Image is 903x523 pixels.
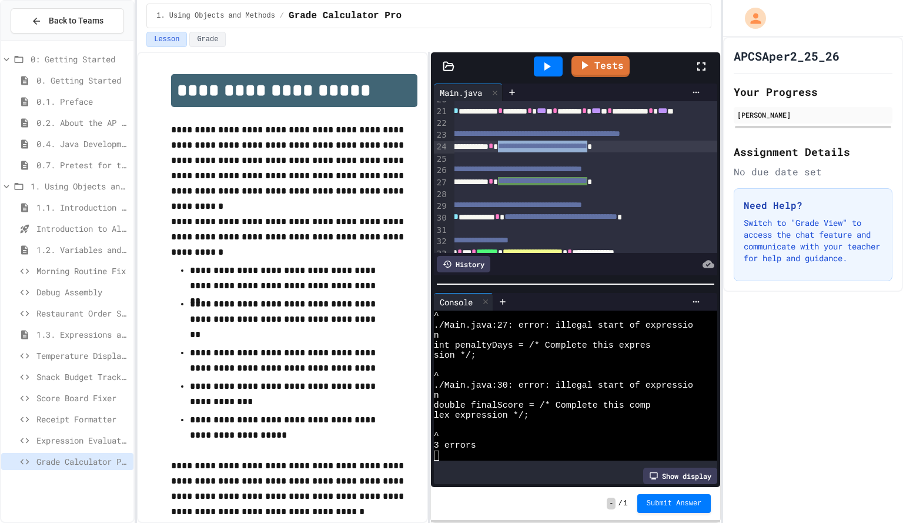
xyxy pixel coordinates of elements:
[36,159,129,171] span: 0.7. Pretest for the AP CSA Exam
[744,217,882,264] p: Switch to "Grade View" to access the chat feature and communicate with your teacher for help and ...
[434,154,449,165] div: 25
[434,371,439,381] span: ^
[734,165,892,179] div: No due date set
[36,434,129,447] span: Expression Evaluator Fix
[36,286,129,298] span: Debug Assembly
[643,468,717,484] div: Show display
[434,141,449,153] div: 24
[36,371,129,383] span: Snack Budget Tracker
[36,307,129,319] span: Restaurant Order System
[36,392,129,404] span: Score Board Fixer
[737,109,889,120] div: [PERSON_NAME]
[571,56,630,77] a: Tests
[434,381,693,391] span: ./Main.java:30: error: illegal start of expressio
[434,441,476,451] span: 3 errors
[434,201,449,212] div: 29
[434,165,449,176] div: 26
[146,32,187,47] button: Lesson
[36,116,129,129] span: 0.2. About the AP CSA Exam
[744,198,882,212] h3: Need Help?
[434,225,449,236] div: 31
[434,106,449,118] div: 21
[434,129,449,141] div: 23
[434,341,651,351] span: int penaltyDays = /* Complete this expres
[434,296,479,308] div: Console
[437,256,490,272] div: History
[618,499,622,508] span: /
[434,311,439,321] span: ^
[647,499,702,508] span: Submit Answer
[36,138,129,150] span: 0.4. Java Development Environments
[36,244,129,256] span: 1.2. Variables and Data Types
[434,411,529,421] span: lex expression */;
[733,5,769,32] div: My Account
[434,248,449,260] div: 33
[434,212,449,224] div: 30
[434,189,449,201] div: 28
[434,293,493,311] div: Console
[434,331,439,341] span: n
[156,11,275,21] span: 1. Using Objects and Methods
[434,391,439,401] span: n
[36,455,129,468] span: Grade Calculator Pro
[36,74,129,86] span: 0. Getting Started
[49,15,103,27] span: Back to Teams
[36,413,129,425] span: Receipt Formatter
[189,32,226,47] button: Grade
[280,11,284,21] span: /
[607,498,616,509] span: -
[434,431,439,441] span: ^
[734,84,892,100] h2: Your Progress
[434,84,503,101] div: Main.java
[434,351,476,361] span: sion */;
[734,48,840,64] h1: APCSAper2_25_26
[11,8,124,34] button: Back to Teams
[434,118,449,129] div: 22
[36,328,129,341] span: 1.3. Expressions and Output [New]
[434,321,693,331] span: ./Main.java:27: error: illegal start of expressio
[434,401,651,411] span: double finalScore = /* Complete this comp
[36,201,129,214] span: 1.1. Introduction to Algorithms, Programming, and Compilers
[31,180,129,192] span: 1. Using Objects and Methods
[434,236,449,248] div: 32
[289,9,402,23] span: Grade Calculator Pro
[734,144,892,160] h2: Assignment Details
[31,53,129,65] span: 0: Getting Started
[36,349,129,362] span: Temperature Display Fix
[434,177,449,189] div: 27
[637,494,711,513] button: Submit Answer
[624,499,628,508] span: 1
[434,86,488,99] div: Main.java
[36,95,129,108] span: 0.1. Preface
[36,222,129,235] span: Introduction to Algorithms, Programming, and Compilers
[36,265,129,277] span: Morning Routine Fix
